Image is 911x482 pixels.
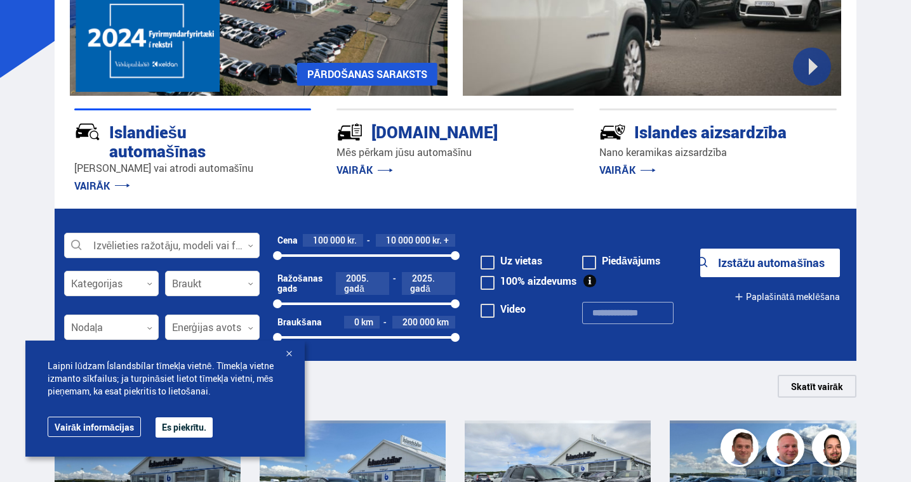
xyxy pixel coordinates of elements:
img: -Svtn6bYgwAsiwNX.svg [599,119,626,145]
font: Piedāvājums [602,254,660,268]
a: Skatīt vairāk [778,375,856,398]
button: Es piekrītu. [156,417,213,438]
a: VAIRĀK [599,163,656,177]
font: 200 000 [402,316,435,328]
font: PĀRDOŠANAS SARAKSTS [307,67,427,81]
button: Open LiveChat chat widget [10,5,48,43]
font: Uz vietas [500,254,542,268]
font: Cena [277,234,298,246]
img: siFngHWaQ9KaOqBr.png [768,431,806,469]
font: Islandes aizsardzība [634,120,787,143]
a: PĀRDOŠANAS SARAKSTS [297,63,437,86]
font: km [361,316,373,328]
font: kr. [432,234,442,246]
font: Paplašinātā meklēšana [746,290,840,303]
a: VAIRĀK [336,163,393,177]
font: Vairāk informācijas [55,421,134,433]
font: km [437,316,449,328]
font: [PERSON_NAME] vai atrodi automašīnu [74,161,253,175]
font: 100% aizdevums [500,274,576,288]
font: + [444,234,449,246]
font: Es piekrītu. [162,421,207,433]
font: Video [500,302,526,316]
font: kr. [347,234,357,246]
font: VAIRĀK [599,163,635,177]
img: FbJEzSuNWCJXmdc-.webp [722,431,761,469]
img: tr5P-W3DuiFaO7aO.svg [336,119,363,145]
a: Vairāk informācijas [48,417,141,437]
font: Islandiešu automašīnas [109,120,206,162]
font: Nano keramikas aizsardzība [599,145,727,159]
font: 10 000 000 [386,234,430,246]
a: VAIRĀK [74,179,131,193]
font: Izstāžu automašīnas [718,255,825,270]
font: Mēs pērkam jūsu automašīnu [336,145,472,159]
button: Izstāžu automašīnas [700,249,840,277]
font: 0 [354,316,359,328]
font: 2025. gadā [410,272,435,294]
font: Skatīt vairāk [791,381,843,393]
font: Laipni lūdzam Íslandsbílar tīmekļa vietnē. Tīmekļa vietne izmanto sīkfailus; ja turpināsiet lieto... [48,360,274,397]
font: [DOMAIN_NAME] [371,120,498,143]
font: VAIRĀK [74,179,110,193]
font: 2005. gadā [344,272,369,294]
font: Ražošanas gads [277,272,323,294]
font: Braukšana [277,316,322,328]
button: Paplašinātā meklēšana [735,283,840,311]
img: nhp88E3Fdnt1Opn2.png [814,431,852,469]
font: VAIRĀK [336,163,373,177]
img: JRvxyua_JYH6wB4c.svg [74,119,101,145]
font: 100 000 [313,234,345,246]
